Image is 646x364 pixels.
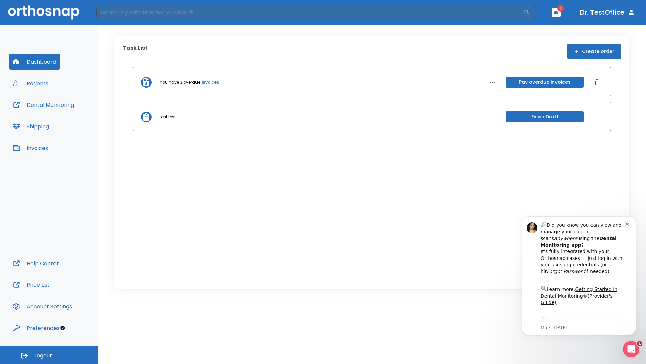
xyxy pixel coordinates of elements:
[60,325,66,331] div: Tooltip anchor
[506,111,584,122] button: Finish Draft
[9,277,54,293] button: Price List
[96,6,524,19] input: Search by Patient Name or Case #
[9,75,52,91] button: Patients
[122,44,148,59] p: Task List
[637,341,642,346] span: 1
[9,54,60,70] button: Dashboard
[202,79,219,85] a: invoices
[9,255,63,271] button: Help Center
[29,112,89,124] a: App Store
[577,6,638,19] button: Dr. TestOffice
[160,79,200,85] p: You have 3 overdue
[29,118,114,124] p: Message from Ma, sent 2w ago
[511,206,646,346] iframe: Intercom notifications message
[506,77,584,88] button: Pay overdue invoices
[9,298,76,314] button: Account Settings
[623,341,639,357] iframe: Intercom live chat
[9,97,78,113] button: Dental Monitoring
[592,77,603,88] button: Dismiss
[557,5,564,12] span: 1
[9,140,52,156] button: Invoices
[8,5,79,19] img: Orthosnap
[29,110,114,144] div: Download the app: | ​ Let us know if you need help getting started!
[160,114,176,120] p: test test
[114,14,119,20] button: Dismiss notification
[9,320,64,336] button: Preferences
[34,352,52,359] span: Logout
[9,118,53,134] button: Shipping
[567,44,621,59] button: Create order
